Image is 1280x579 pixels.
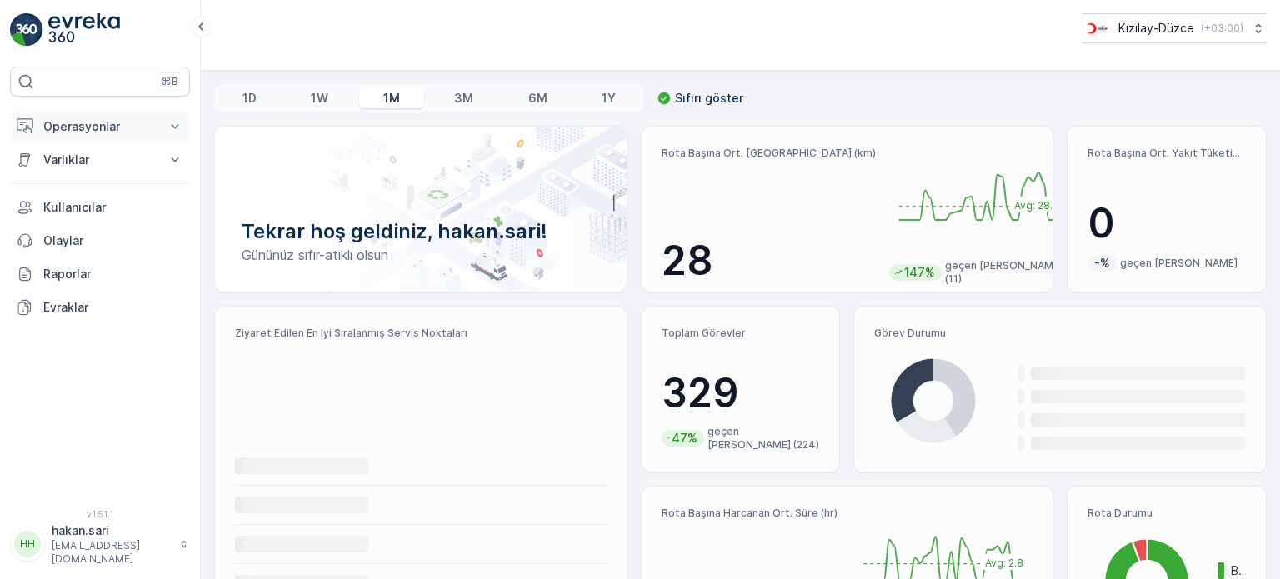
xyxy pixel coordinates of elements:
button: Kızılay-Düzce(+03:00) [1082,13,1267,43]
p: Görev Durumu [874,327,1246,340]
p: Ziyaret Edilen En İyi Sıralanmış Servis Noktaları [235,327,607,340]
p: Olaylar [43,232,183,249]
img: logo [10,13,43,47]
p: 1W [311,90,328,107]
p: Varlıklar [43,152,157,168]
p: Raporlar [43,266,183,282]
p: Sıfırı göster [675,90,743,107]
p: Rota Başına Ort. [GEOGRAPHIC_DATA] (km) [662,147,876,160]
p: Rota Durumu [1087,507,1246,520]
p: 1D [242,90,257,107]
p: 329 [662,368,820,418]
span: v 1.51.1 [10,509,190,519]
p: Gününüz sıfır-atıklı olsun [242,245,600,265]
p: Rota Başına Harcanan Ort. Süre (hr) [662,507,841,520]
p: ( +03:00 ) [1201,22,1243,35]
div: HH [14,531,41,557]
p: 47% [670,430,699,447]
p: 6M [528,90,547,107]
img: download_svj7U3e.png [1082,19,1112,37]
img: logo_light-DOdMpM7g.png [48,13,120,47]
p: geçen [PERSON_NAME] (224) [707,425,820,452]
p: geçen [PERSON_NAME] [1120,257,1237,270]
p: Toplam Görevler [662,327,820,340]
a: Raporlar [10,257,190,291]
p: geçen [PERSON_NAME] (11) [945,259,1067,286]
p: Rota Başına Ort. Yakıt Tüketimi (lt) [1087,147,1246,160]
p: ⌘B [162,75,178,88]
p: 3M [454,90,473,107]
p: 1M [383,90,400,107]
p: Tekrar hoş geldiniz, hakan.sari! [242,218,600,245]
a: Evraklar [10,291,190,324]
p: hakan.sari [52,522,172,539]
p: Evraklar [43,299,183,316]
button: Varlıklar [10,143,190,177]
p: Operasyonlar [43,118,157,135]
p: Kullanıcılar [43,199,183,216]
button: Operasyonlar [10,110,190,143]
p: -% [1092,255,1112,272]
button: HHhakan.sari[EMAIL_ADDRESS][DOMAIN_NAME] [10,522,190,566]
p: Kızılay-Düzce [1118,20,1194,37]
p: Bitmiş [1231,562,1246,579]
p: 147% [902,264,937,281]
a: Kullanıcılar [10,191,190,224]
a: Olaylar [10,224,190,257]
p: 28 [662,236,876,286]
p: [EMAIL_ADDRESS][DOMAIN_NAME] [52,539,172,566]
p: 1Y [602,90,616,107]
p: 0 [1087,198,1246,248]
